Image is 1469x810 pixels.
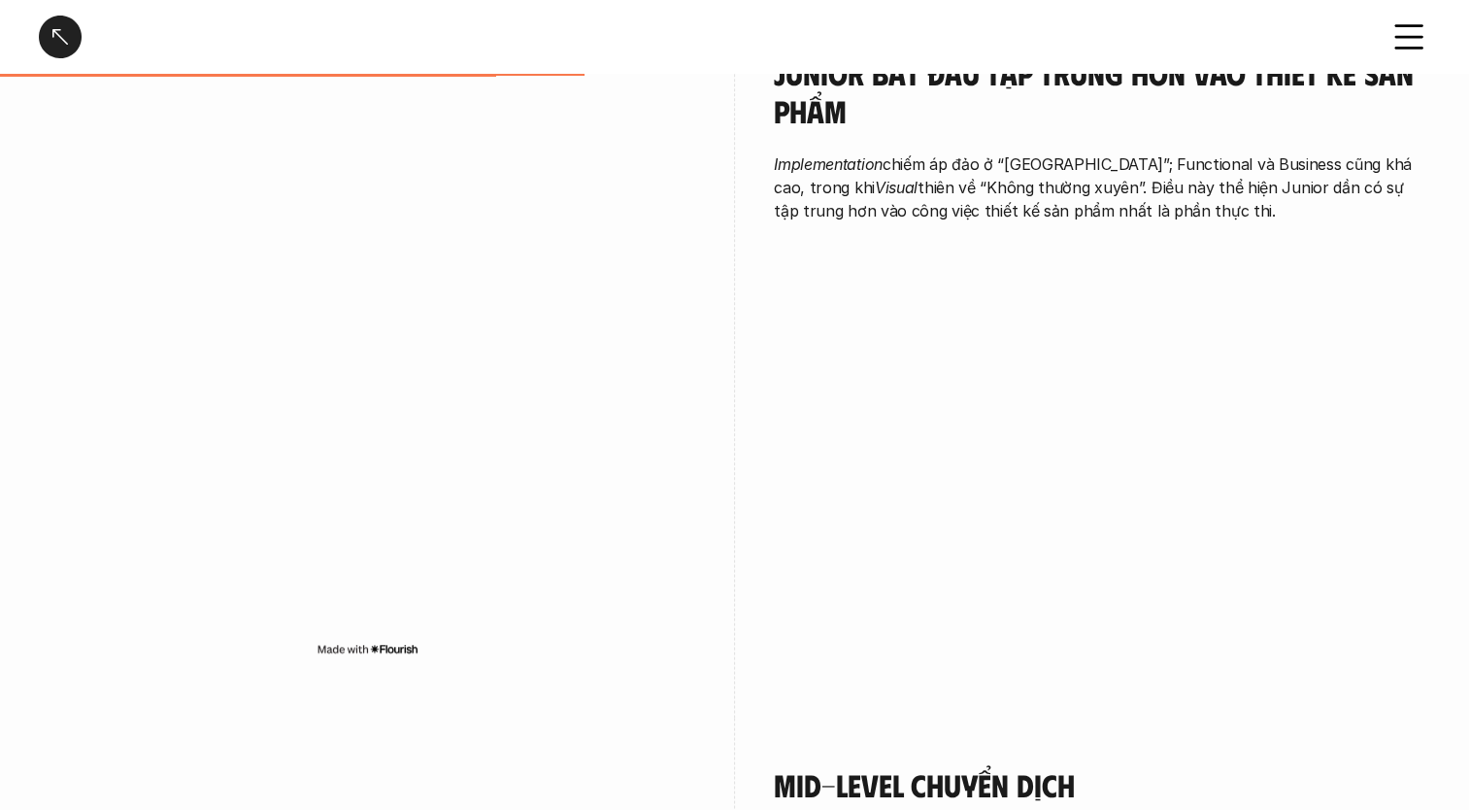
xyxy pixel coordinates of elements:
iframe: Interactive or visual content [39,54,695,637]
img: Made with Flourish [317,641,418,657]
h4: Mid-level chuyển dịch [774,766,1430,803]
em: Visual [875,178,918,197]
em: Implementation [774,154,883,174]
h4: Junior bắt đầu tập trung hơn vào thiết kế sản phẩm [774,54,1430,129]
p: chiếm áp đảo ở “[GEOGRAPHIC_DATA]”; Functional và Business cũng khá cao, trong khi thiên về “Khôn... [774,152,1430,222]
